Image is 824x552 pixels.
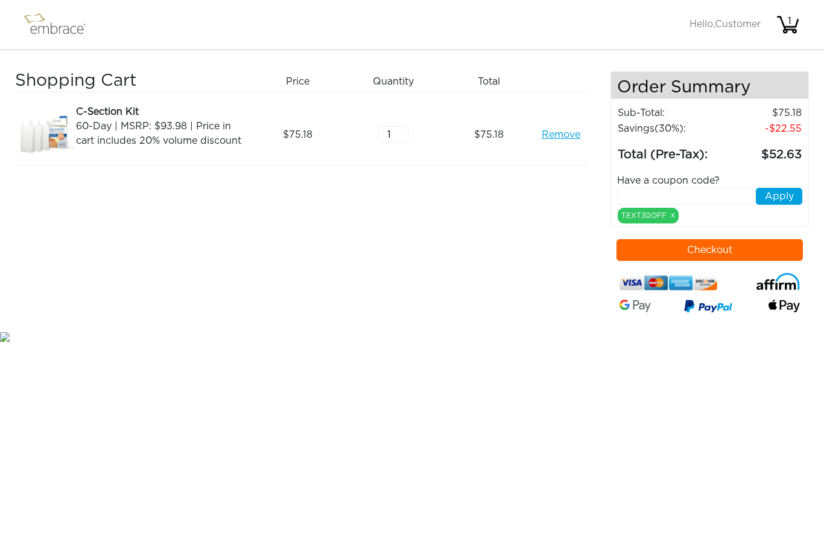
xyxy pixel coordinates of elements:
div: 1 [778,14,802,28]
span: 75.18 [474,127,504,142]
div: Total [446,71,542,92]
a: Remove [542,127,580,142]
img: cart [776,13,800,37]
button: Checkout [616,239,803,261]
span: Hello, [689,19,761,29]
span: (30%) [654,124,683,133]
div: C-Section Kit [76,104,245,119]
td: 52.63 [719,136,802,164]
img: logo.png [21,10,100,40]
div: 60-Day | MSRP: $93.98 | Price in cart includes 20% volume discount [76,119,245,148]
td: Sub-Total: [617,105,719,121]
img: Google-Pay-Logo.svg [620,300,651,312]
img: paypal-v3.png [684,297,732,317]
td: Total (Pre-Tax): [617,136,719,164]
img: fullApplePay.png [769,300,800,312]
img: affirm-logo.svg [756,273,800,290]
span: Customer [715,19,761,29]
div: Price [255,71,350,92]
a: x [671,210,675,220]
div: TEXT30OFF [618,208,679,223]
h3: Shopping Cart [15,71,246,92]
span: Quantity [373,74,414,89]
td: Savings : [617,121,719,136]
span: 75.18 [283,127,312,142]
img: d2f91f46-8dcf-11e7-b919-02e45ca4b85b.jpeg [15,104,75,165]
img: credit-cards.png [620,273,717,293]
td: 75.18 [719,105,802,121]
h4: Order Summary [611,72,808,99]
td: 22.55 [719,121,802,136]
button: Apply [756,188,802,205]
a: 1 [776,19,800,29]
div: Have a coupon code? [608,173,811,188]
